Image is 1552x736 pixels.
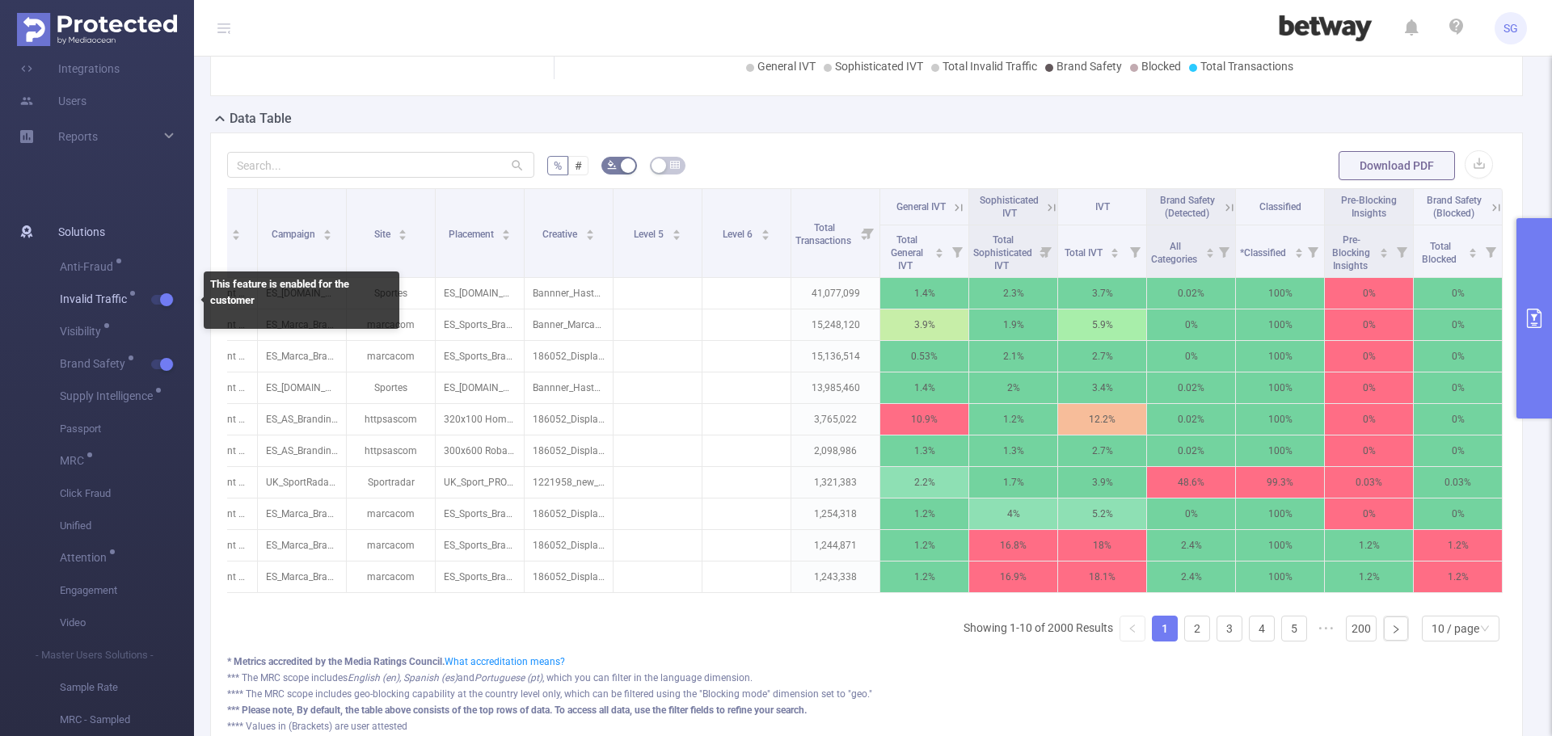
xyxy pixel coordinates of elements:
[1325,530,1413,561] p: 1.2%
[1212,225,1235,277] i: Filter menu
[1341,195,1397,219] span: Pre-Blocking Insights
[58,216,105,248] span: Solutions
[1236,561,1324,592] p: 100%
[60,671,194,704] span: Sample Rate
[880,372,968,403] p: 1.4%
[969,404,1057,435] p: 1.2%
[232,233,241,238] i: icon: caret-down
[227,656,445,667] b: * Metrics accredited by the Media Ratings Council.
[1035,225,1057,277] i: Filter menu
[1390,225,1413,277] i: Filter menu
[436,404,524,435] p: 320x100 Homepage banner Mobile [[PHONE_NUMBER]]
[1480,624,1490,635] i: icon: down
[525,435,613,466] p: 186052_Display_Thierry2_Henry_AS_Roba_Banner_300x600px.jpg [5560172]
[1058,309,1146,340] p: 5.9%
[761,227,770,237] div: Sort
[761,227,770,232] i: icon: caret-up
[323,233,332,238] i: icon: caret-down
[436,435,524,466] p: 300x600 Roba [8837263]
[1128,624,1137,633] i: icon: left
[1383,616,1409,641] li: Next Page
[227,703,1506,717] div: *** Please note, By default, the table above consists of the top rows of data. To access all data...
[1058,467,1146,498] p: 3.9%
[502,233,511,238] i: icon: caret-down
[60,293,133,305] span: Invalid Traffic
[1414,278,1502,309] p: 0%
[445,656,565,667] a: What accreditation means?
[347,530,435,561] p: marcacom
[525,404,613,435] p: 186052_Display_Thierry2_Henry_AS_Home_Page_Banner_Mobile_320x100px.jpg [[PHONE_NUMBER]]
[1205,246,1215,255] div: Sort
[1414,372,1502,403] p: 0%
[1152,616,1178,641] li: 1
[60,413,194,445] span: Passport
[1184,616,1210,641] li: 2
[525,467,613,498] p: 1221958_new_rg_paid-social_1_ad-group-1_english_320x50.zip [4680097]
[880,341,968,372] p: 0.53%
[791,498,879,529] p: 1,254,318
[1414,309,1502,340] p: 0%
[891,234,923,271] span: Total General IVT
[1325,498,1413,529] p: 0%
[1314,616,1339,641] span: •••
[374,229,393,240] span: Site
[1065,247,1105,259] span: Total IVT
[436,341,524,372] p: ES_Sports_Branding_Marca_320x100 [9817831]
[525,309,613,340] p: Banner_Marca_300x600.jpg [5611847]
[672,233,681,238] i: icon: caret-down
[436,498,524,529] p: ES_Sports_Branding_Marca_990x250 [9817834]
[323,227,332,232] i: icon: caret-up
[1259,201,1301,212] span: Classified
[1325,372,1413,403] p: 0%
[969,561,1057,592] p: 16.9%
[436,561,524,592] p: ES_Sports_Branding_Marca_SKYDCH_450x1000 [8628046]
[60,390,158,402] span: Supply Intelligence
[347,561,435,592] p: marcacom
[585,227,594,232] i: icon: caret-up
[1281,616,1307,641] li: 5
[1236,278,1324,309] p: 100%
[347,372,435,403] p: Sportes
[1151,241,1200,265] span: All Categories
[1414,404,1502,435] p: 0%
[1325,561,1413,592] p: 1.2%
[436,372,524,403] p: ES_[DOMAIN_NAME]_Sport TV [8683379]
[791,309,879,340] p: 15,248,120
[258,561,346,592] p: ES_Marca_Branding_DIS_Sport_PRO_DIS_FT_August24 [248114]
[449,229,496,240] span: Placement
[436,278,524,309] p: ES_[DOMAIN_NAME]_Scoreboards [8675392]
[60,510,194,542] span: Unified
[1391,625,1401,634] i: icon: right
[1503,12,1518,44] span: SG
[1236,498,1324,529] p: 100%
[969,467,1057,498] p: 1.7%
[607,160,617,170] i: icon: bg-colors
[1294,246,1303,250] i: icon: caret-up
[969,341,1057,372] p: 2.1%
[880,530,968,561] p: 1.2%
[1236,341,1324,372] p: 100%
[1147,498,1235,529] p: 0%
[634,229,666,240] span: Level 5
[60,607,194,639] span: Video
[1325,467,1413,498] p: 0.03%
[347,404,435,435] p: httpsascom
[1111,246,1120,250] i: icon: caret-up
[1160,195,1215,219] span: Brand Safety (Detected)
[399,233,407,238] i: icon: caret-down
[1147,372,1235,403] p: 0.02%
[1469,251,1478,256] i: icon: caret-down
[1325,341,1413,372] p: 0%
[232,227,241,232] i: icon: caret-up
[969,498,1057,529] p: 4%
[672,227,681,237] div: Sort
[1380,246,1389,250] i: icon: caret-up
[1346,616,1377,641] li: 200
[1414,561,1502,592] p: 1.2%
[554,159,562,172] span: %
[1414,467,1502,498] p: 0.03%
[1379,246,1389,255] div: Sort
[757,60,816,73] span: General IVT
[1111,251,1120,256] i: icon: caret-down
[969,530,1057,561] p: 16.8%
